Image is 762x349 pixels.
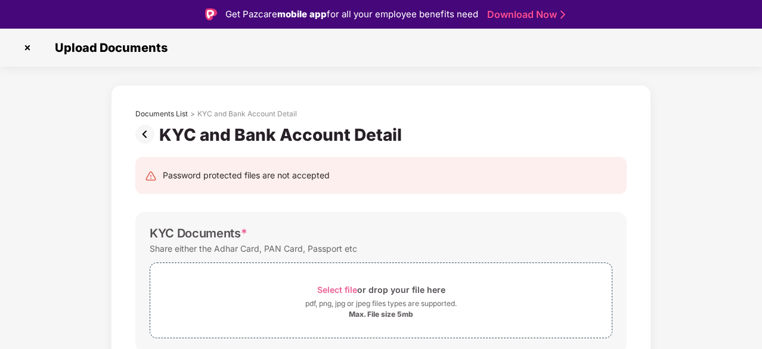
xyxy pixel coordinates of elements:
img: svg+xml;base64,PHN2ZyBpZD0iQ3Jvc3MtMzJ4MzIiIHhtbG5zPSJodHRwOi8vd3d3LnczLm9yZy8yMDAwL3N2ZyIgd2lkdG... [18,38,37,57]
a: Download Now [487,8,562,21]
span: Select fileor drop your file herepdf, png, jpg or jpeg files types are supported.Max. File size 5mb [150,272,612,329]
div: > [190,109,195,119]
div: Share either the Adhar Card, PAN Card, Passport etc [150,240,357,257]
div: Password protected files are not accepted [163,169,330,182]
div: Get Pazcare for all your employee benefits need [225,7,478,21]
div: pdf, png, jpg or jpeg files types are supported. [305,298,457,310]
span: Upload Documents [43,41,174,55]
div: Max. File size 5mb [349,310,413,319]
img: Logo [205,8,217,20]
div: KYC and Bank Account Detail [159,125,407,145]
div: KYC Documents [150,226,247,240]
strong: mobile app [277,8,327,20]
span: Select file [317,285,357,295]
div: KYC and Bank Account Detail [197,109,297,119]
div: or drop your file here [317,282,445,298]
img: svg+xml;base64,PHN2ZyBpZD0iUHJldi0zMngzMiIgeG1sbnM9Imh0dHA6Ly93d3cudzMub3JnLzIwMDAvc3ZnIiB3aWR0aD... [135,125,159,144]
img: Stroke [560,8,565,21]
img: svg+xml;base64,PHN2ZyB4bWxucz0iaHR0cDovL3d3dy53My5vcmcvMjAwMC9zdmciIHdpZHRoPSIyNCIgaGVpZ2h0PSIyNC... [145,170,157,182]
div: Documents List [135,109,188,119]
